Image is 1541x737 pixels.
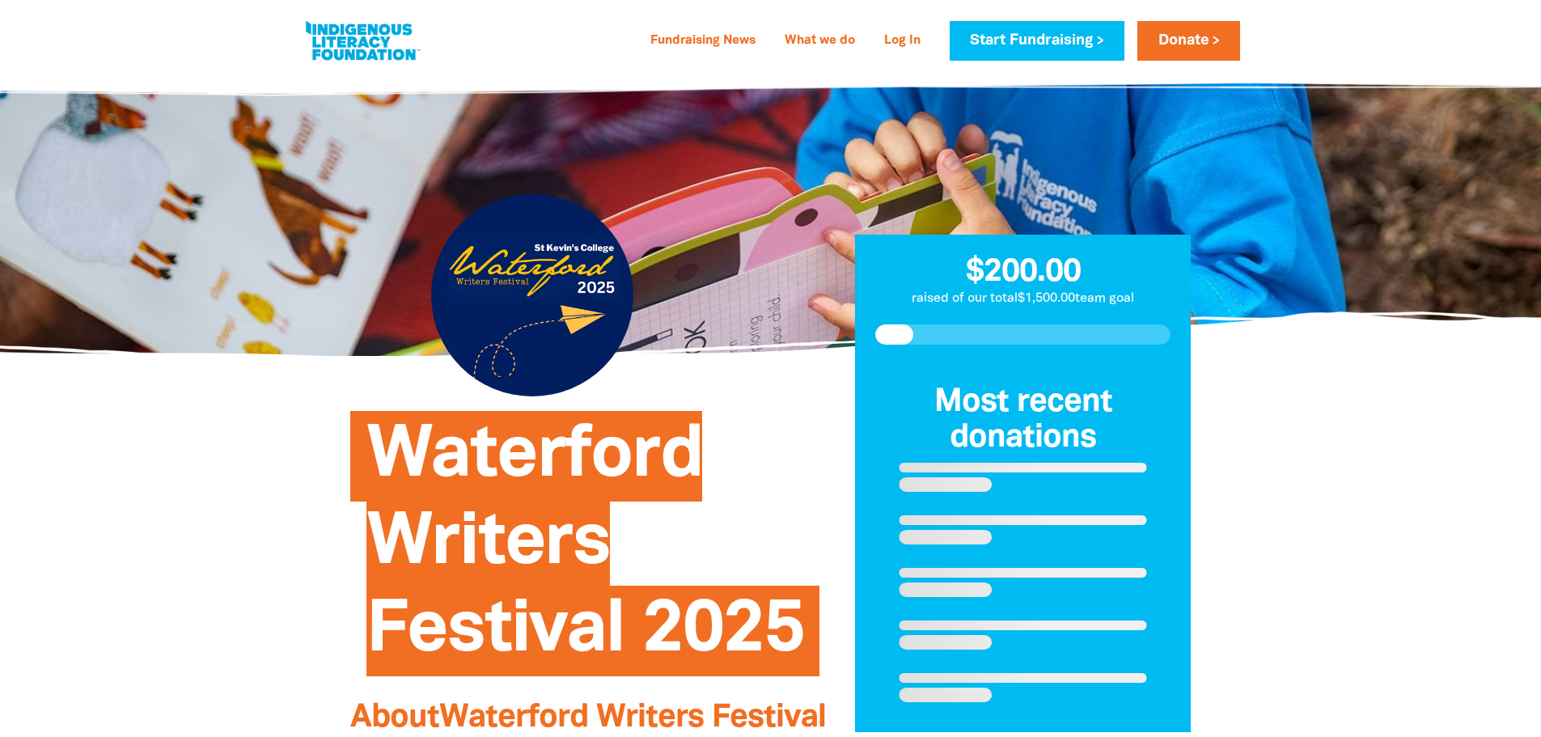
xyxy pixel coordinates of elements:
[875,385,1171,456] h3: Most recent donations
[966,257,1081,287] span: $200.00
[366,423,804,676] span: Waterford Writers Festival 2025
[1137,21,1239,61] a: Donate
[950,21,1124,61] a: Start Fundraising
[775,28,865,54] a: What we do
[874,28,930,54] a: Log In
[875,463,1171,712] div: Paginated content
[641,28,765,54] a: Fundraising News
[855,289,1192,308] p: raised of our total $1,500.00 team goal
[875,385,1171,712] div: Donation stream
